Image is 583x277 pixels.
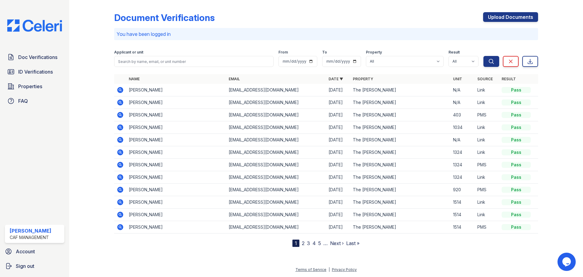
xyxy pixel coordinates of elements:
div: Pass [502,124,531,130]
a: Privacy Policy [332,267,357,272]
td: [PERSON_NAME] [126,221,226,234]
div: | [329,267,330,272]
td: Link [475,171,499,184]
a: ID Verifications [5,66,64,78]
div: Document Verifications [114,12,215,23]
td: [PERSON_NAME] [126,121,226,134]
td: PMS [475,221,499,234]
td: N/A [451,96,475,109]
td: [PERSON_NAME] [126,146,226,159]
a: Upload Documents [483,12,538,22]
td: [EMAIL_ADDRESS][DOMAIN_NAME] [226,196,326,209]
label: Result [448,50,460,55]
span: … [323,240,328,247]
td: [PERSON_NAME] [126,109,226,121]
td: 1514 [451,221,475,234]
a: Result [502,77,516,81]
a: Source [477,77,493,81]
div: CAF Management [10,234,51,241]
td: [PERSON_NAME] [126,159,226,171]
label: Applicant or unit [114,50,143,55]
td: 1324 [451,171,475,184]
td: [EMAIL_ADDRESS][DOMAIN_NAME] [226,171,326,184]
td: [PERSON_NAME] [126,84,226,96]
td: The [PERSON_NAME] [350,221,450,234]
td: N/A [451,134,475,146]
div: Pass [502,224,531,230]
a: Properties [5,80,64,92]
td: The [PERSON_NAME] [350,184,450,196]
td: [DATE] [326,171,350,184]
span: Sign out [16,262,34,270]
input: Search by name, email, or unit number [114,56,274,67]
td: Link [475,196,499,209]
a: Doc Verifications [5,51,64,63]
td: [DATE] [326,221,350,234]
div: Pass [502,149,531,155]
td: The [PERSON_NAME] [350,171,450,184]
td: [EMAIL_ADDRESS][DOMAIN_NAME] [226,121,326,134]
td: [EMAIL_ADDRESS][DOMAIN_NAME] [226,221,326,234]
td: [DATE] [326,146,350,159]
div: Pass [502,137,531,143]
td: Link [475,134,499,146]
a: FAQ [5,95,64,107]
td: The [PERSON_NAME] [350,209,450,221]
td: The [PERSON_NAME] [350,84,450,96]
div: Pass [502,187,531,193]
span: ID Verifications [18,68,53,75]
td: [EMAIL_ADDRESS][DOMAIN_NAME] [226,209,326,221]
td: [EMAIL_ADDRESS][DOMAIN_NAME] [226,159,326,171]
td: [PERSON_NAME] [126,196,226,209]
a: Date ▼ [329,77,343,81]
a: Name [129,77,140,81]
td: N/A [451,84,475,96]
td: The [PERSON_NAME] [350,121,450,134]
label: To [322,50,327,55]
a: Account [2,245,67,258]
td: [EMAIL_ADDRESS][DOMAIN_NAME] [226,109,326,121]
td: [PERSON_NAME] [126,96,226,109]
iframe: chat widget [557,253,577,271]
td: The [PERSON_NAME] [350,196,450,209]
td: The [PERSON_NAME] [350,109,450,121]
div: Pass [502,162,531,168]
td: 1034 [451,121,475,134]
span: Properties [18,83,42,90]
td: [EMAIL_ADDRESS][DOMAIN_NAME] [226,184,326,196]
td: [EMAIL_ADDRESS][DOMAIN_NAME] [226,134,326,146]
a: Email [229,77,240,81]
td: PMS [475,109,499,121]
td: [DATE] [326,184,350,196]
td: 920 [451,184,475,196]
td: [DATE] [326,209,350,221]
span: Account [16,248,35,255]
td: [PERSON_NAME] [126,134,226,146]
td: [PERSON_NAME] [126,184,226,196]
td: [DATE] [326,159,350,171]
td: 1324 [451,159,475,171]
span: Doc Verifications [18,54,57,61]
div: Pass [502,199,531,205]
td: PMS [475,184,499,196]
a: Sign out [2,260,67,272]
a: Property [353,77,373,81]
td: [EMAIL_ADDRESS][DOMAIN_NAME] [226,84,326,96]
td: [DATE] [326,196,350,209]
td: [DATE] [326,96,350,109]
a: 2 [302,240,305,246]
td: Link [475,209,499,221]
div: Pass [502,112,531,118]
td: 1514 [451,196,475,209]
label: From [278,50,288,55]
td: Link [475,121,499,134]
a: 4 [312,240,316,246]
td: 1324 [451,146,475,159]
p: You have been logged in [117,30,536,38]
td: [DATE] [326,121,350,134]
a: Next › [330,240,344,246]
div: Pass [502,99,531,106]
td: PMS [475,159,499,171]
td: Link [475,96,499,109]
